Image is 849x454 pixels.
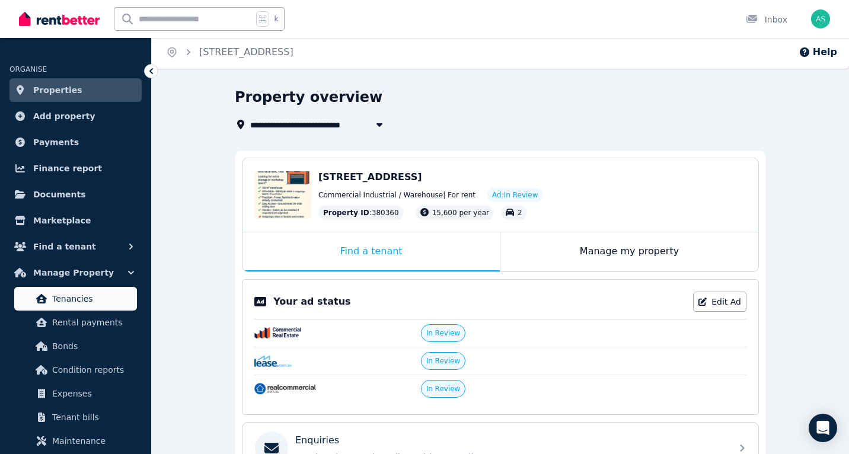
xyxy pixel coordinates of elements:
img: Lease.com.au [254,355,292,367]
span: Add property [33,109,95,123]
button: Find a tenant [9,235,142,258]
span: Tenant bills [52,410,132,424]
span: Documents [33,187,86,202]
img: CommercialRealEstate.com.au [254,327,301,339]
span: Payments [33,135,79,149]
div: Open Intercom Messenger [809,414,837,442]
span: Expenses [52,386,132,401]
span: Condition reports [52,363,132,377]
a: Rental payments [14,311,137,334]
a: [STREET_ADDRESS] [199,46,293,57]
div: Find a tenant [242,232,500,271]
span: Marketplace [33,213,91,228]
span: Ad: In Review [492,190,538,200]
img: RealCommercial.com.au [254,383,316,395]
span: Properties [33,83,82,97]
a: Payments [9,130,142,154]
span: Bonds [52,339,132,353]
nav: Breadcrumb [152,36,308,69]
span: ORGANISE [9,65,47,73]
a: Bonds [14,334,137,358]
span: k [274,14,278,24]
div: Manage my property [500,232,758,271]
span: Tenancies [52,292,132,306]
a: Maintenance [14,429,137,453]
span: Rental payments [52,315,132,330]
a: Finance report [9,156,142,180]
a: Add property [9,104,142,128]
span: Finance report [33,161,102,175]
span: 15,600 per year [432,209,489,217]
a: Expenses [14,382,137,405]
span: 2 [518,209,522,217]
button: Help [799,45,837,59]
button: Manage Property [9,261,142,284]
a: Tenancies [14,287,137,311]
a: Marketplace [9,209,142,232]
img: RentBetter [19,10,100,28]
span: In Review [426,328,461,338]
a: Properties [9,78,142,102]
a: Condition reports [14,358,137,382]
div: Inbox [746,14,787,25]
div: : 380360 [318,206,404,220]
span: Find a tenant [33,239,96,254]
a: Tenant bills [14,405,137,429]
span: Commercial Industrial / Warehouse | For rent [318,190,475,200]
span: Property ID [323,208,369,218]
a: Edit Ad [693,292,746,312]
span: In Review [426,356,461,366]
span: [STREET_ADDRESS] [318,171,422,183]
a: Documents [9,183,142,206]
h1: Property overview [235,88,382,107]
span: Manage Property [33,266,114,280]
span: Maintenance [52,434,132,448]
p: Your ad status [273,295,350,309]
img: Adam and Sheridan Skinner [811,9,830,28]
p: Enquiries [295,433,339,447]
span: In Review [426,384,461,394]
